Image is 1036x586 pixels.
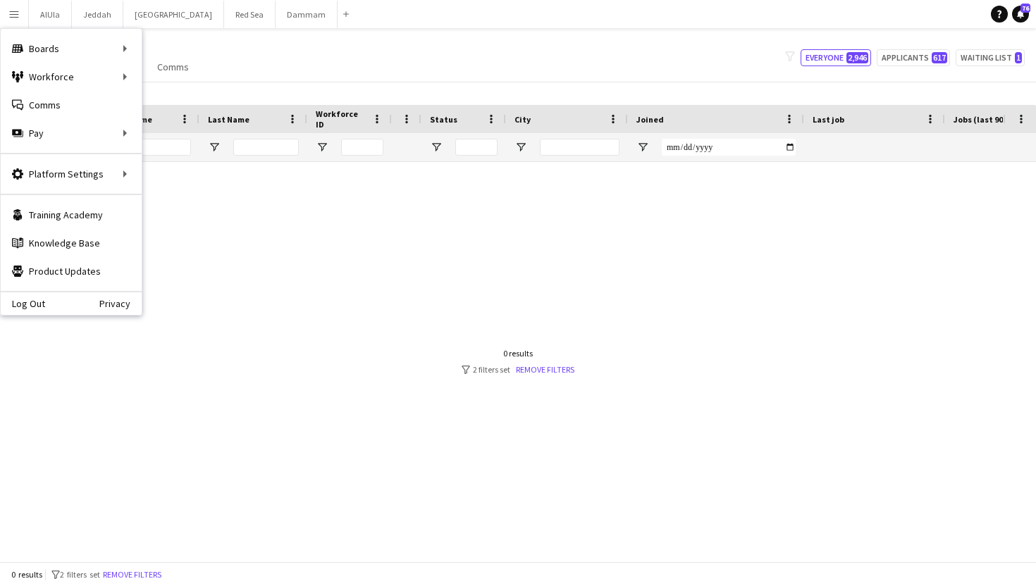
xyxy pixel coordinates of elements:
[514,141,527,154] button: Open Filter Menu
[1015,52,1022,63] span: 1
[1,63,142,91] div: Workforce
[430,141,443,154] button: Open Filter Menu
[954,114,1027,125] span: Jobs (last 90 days)
[1012,6,1029,23] a: 76
[1,160,142,188] div: Platform Settings
[208,114,249,125] span: Last Name
[813,114,844,125] span: Last job
[877,49,950,66] button: Applicants617
[123,1,224,28] button: [GEOGRAPHIC_DATA]
[1,257,142,285] a: Product Updates
[540,139,619,156] input: City Filter Input
[430,114,457,125] span: Status
[1,91,142,119] a: Comms
[29,1,72,28] button: AlUla
[1,229,142,257] a: Knowledge Base
[316,141,328,154] button: Open Filter Menu
[60,569,100,580] span: 2 filters set
[276,1,338,28] button: Dammam
[516,364,574,375] a: Remove filters
[341,139,383,156] input: Workforce ID Filter Input
[801,49,871,66] button: Everyone2,946
[1020,4,1030,13] span: 76
[462,348,574,359] div: 0 results
[1,298,45,309] a: Log Out
[846,52,868,63] span: 2,946
[208,141,221,154] button: Open Filter Menu
[316,108,366,130] span: Workforce ID
[636,114,664,125] span: Joined
[100,567,164,582] button: Remove filters
[1,119,142,147] div: Pay
[932,52,947,63] span: 617
[1,35,142,63] div: Boards
[233,139,299,156] input: Last Name Filter Input
[662,139,796,156] input: Joined Filter Input
[224,1,276,28] button: Red Sea
[135,139,191,156] input: First Name Filter Input
[462,364,574,375] div: 2 filters set
[636,141,649,154] button: Open Filter Menu
[455,139,498,156] input: Status Filter Input
[99,298,142,309] a: Privacy
[72,1,123,28] button: Jeddah
[1,201,142,229] a: Training Academy
[157,61,189,73] span: Comms
[152,58,195,76] a: Comms
[514,114,531,125] span: City
[956,49,1025,66] button: Waiting list1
